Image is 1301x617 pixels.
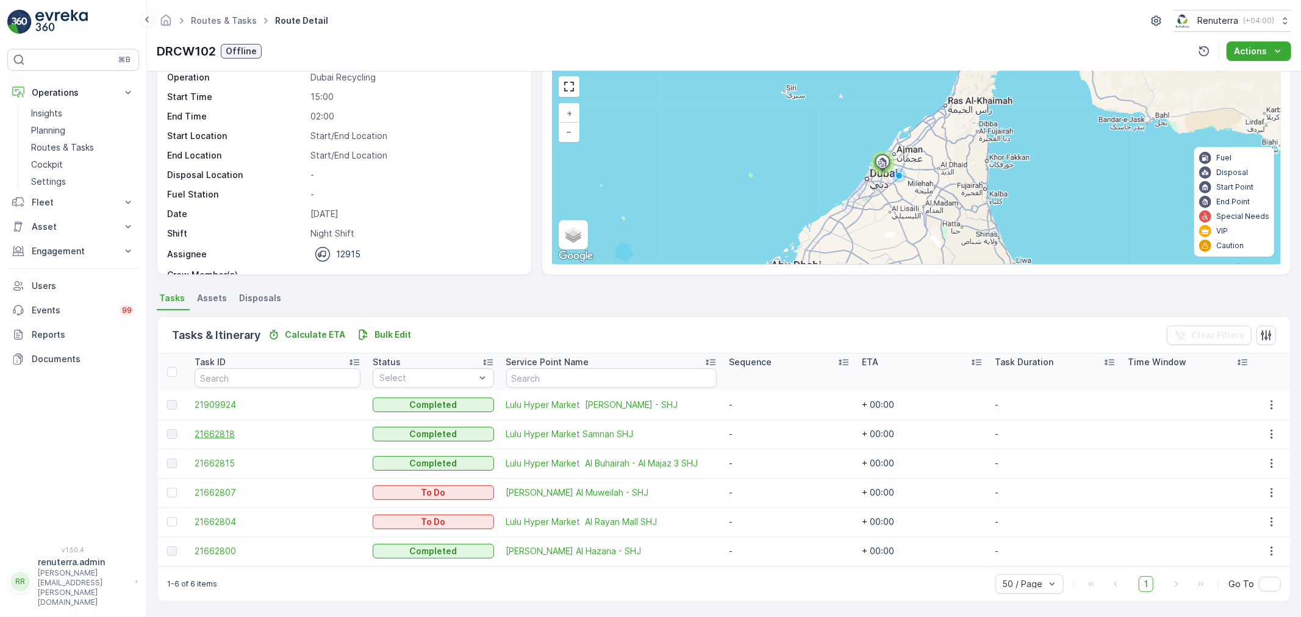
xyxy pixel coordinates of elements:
td: - [723,478,856,507]
a: 21662807 [195,487,360,499]
button: Renuterra(+04:00) [1174,10,1291,32]
p: Status [373,356,401,368]
td: + 00:00 [856,390,989,419]
a: Documents [7,347,139,371]
button: To Do [373,515,493,529]
td: + 00:00 [856,478,989,507]
p: [PERSON_NAME][EMAIL_ADDRESS][PERSON_NAME][DOMAIN_NAME] [38,568,129,607]
img: Google [556,248,596,264]
a: 21662818 [195,428,360,440]
a: Layers [560,221,587,248]
button: Engagement [7,239,139,263]
p: - [310,188,518,201]
p: VIP [1216,226,1228,236]
div: Toggle Row Selected [167,429,177,439]
p: To Do [421,487,445,499]
p: Offline [226,45,257,57]
a: 21662804 [195,516,360,528]
p: Settings [31,176,66,188]
p: 1-6 of 6 items [167,579,217,589]
button: Fleet [7,190,139,215]
p: Night Shift [310,227,518,240]
div: Toggle Row Selected [167,517,177,527]
p: Start Point [1216,182,1253,192]
p: Start/End Location [310,130,518,142]
span: Tasks [159,292,185,304]
a: Open this area in Google Maps (opens a new window) [556,248,596,264]
span: Go To [1228,578,1254,590]
a: 21662815 [195,457,360,469]
a: Cockpit [26,156,139,173]
button: Operations [7,80,139,105]
a: Lulu Hyper Market Al Buhairah - Al Majaz 3 SHJ [506,457,717,469]
p: Sequence [729,356,772,368]
a: Events99 [7,298,139,323]
a: Routes & Tasks [191,15,257,26]
p: Task ID [195,356,226,368]
a: Insights [26,105,139,122]
p: Calculate ETA [285,329,345,341]
p: Engagement [32,245,115,257]
p: Service Point Name [506,356,589,368]
p: Shift [167,227,306,240]
input: Search [506,368,717,388]
div: 6 [870,151,895,175]
p: Completed [409,399,457,411]
p: Routes & Tasks [31,141,94,154]
p: Task Duration [995,356,1053,368]
button: Offline [221,44,262,59]
a: Reports [7,323,139,347]
p: Disposal Location [167,169,306,181]
p: Caution [1216,241,1244,251]
div: Toggle Row Selected [167,458,177,468]
div: 0 [553,70,1280,264]
button: Completed [373,456,493,471]
p: Users [32,280,134,292]
p: Planning [31,124,65,137]
a: Lulu Hyper Market Samnan SHJ [506,428,717,440]
button: To Do [373,485,493,500]
span: − [566,126,572,137]
span: [PERSON_NAME] Al Muweilah - SHJ [506,487,717,499]
p: Completed [409,545,457,557]
p: Assignee [167,248,207,260]
p: Start/End Location [310,149,518,162]
p: Operations [32,87,115,99]
a: Zoom In [560,104,578,123]
p: Cockpit [31,159,63,171]
span: Assets [197,292,227,304]
p: Clear Filters [1191,329,1244,341]
a: Settings [26,173,139,190]
a: Lulu Hyper Market Al Butina - SHJ [506,399,717,411]
p: Documents [32,353,134,365]
img: Screenshot_2024-07-26_at_13.33.01.png [1174,14,1192,27]
a: Lulu Hypermarket Al Muweilah - SHJ [506,487,717,499]
td: - [723,537,856,566]
p: Start Time [167,91,306,103]
div: Toggle Row Selected [167,400,177,410]
td: - [989,390,1122,419]
a: Lulu Hyper Market Al Rayan Mall SHJ [506,516,717,528]
a: Zoom Out [560,123,578,141]
p: ETA [862,356,878,368]
p: DRCW102 [157,42,216,60]
p: Reports [32,329,134,341]
a: Lulu Hypermarket Al Hazana - SHJ [506,545,717,557]
td: - [723,390,856,419]
div: RR [10,572,30,591]
p: Fuel [1216,153,1231,163]
span: Disposals [239,292,281,304]
p: Actions [1234,45,1267,57]
a: 21909924 [195,399,360,411]
p: renuterra.admin [38,556,129,568]
span: + [567,108,572,118]
td: - [989,507,1122,537]
a: Users [7,274,139,298]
